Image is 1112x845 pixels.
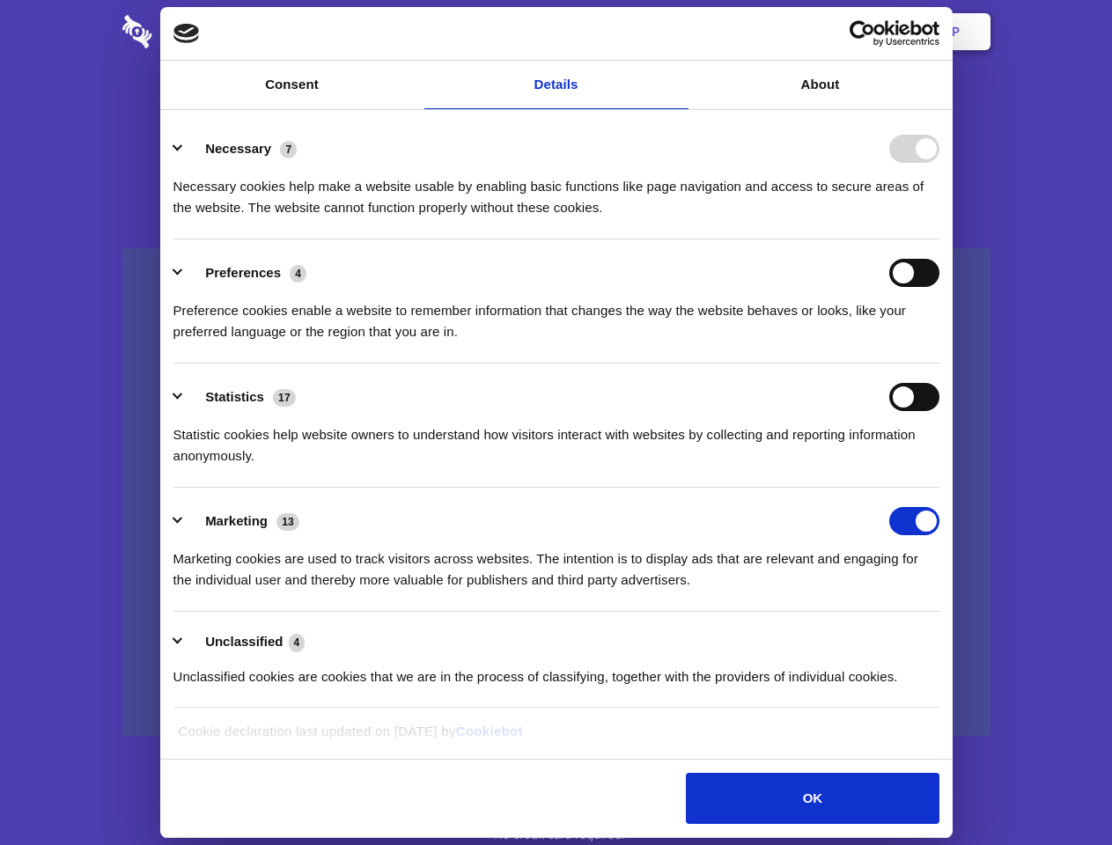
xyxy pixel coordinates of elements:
a: Usercentrics Cookiebot - opens in a new window [785,20,939,47]
label: Marketing [205,513,268,528]
span: 4 [289,634,306,651]
a: Contact [714,4,795,59]
div: Statistic cookies help website owners to understand how visitors interact with websites by collec... [173,411,939,467]
a: Wistia video thumbnail [122,248,990,737]
label: Statistics [205,389,264,404]
button: OK [686,773,939,824]
a: Login [799,4,875,59]
div: Preference cookies enable a website to remember information that changes the way the website beha... [173,287,939,342]
div: Cookie declaration last updated on [DATE] by [165,721,947,755]
iframe: Drift Widget Chat Controller [1024,757,1091,824]
a: About [689,61,953,109]
button: Statistics (17) [173,383,307,411]
img: logo [173,24,200,43]
a: Pricing [517,4,593,59]
span: 7 [280,141,297,158]
button: Unclassified (4) [173,631,316,653]
span: 13 [276,513,299,531]
div: Unclassified cookies are cookies that we are in the process of classifying, together with the pro... [173,653,939,687]
span: 17 [273,389,296,407]
div: Marketing cookies are used to track visitors across websites. The intention is to display ads tha... [173,535,939,591]
label: Preferences [205,265,281,280]
img: logo-wordmark-white-trans-d4663122ce5f474addd5e946df7df03e33cb6a1c49d2221995e7729f52c070b2.svg [122,15,273,48]
div: Necessary cookies help make a website usable by enabling basic functions like page navigation and... [173,163,939,218]
h1: Eliminate Slack Data Loss. [122,79,990,143]
a: Details [424,61,689,109]
button: Necessary (7) [173,135,308,163]
a: Cookiebot [456,724,523,738]
h4: Auto-redaction of sensitive data, encrypted data sharing and self-destructing private chats. Shar... [122,160,990,218]
button: Marketing (13) [173,507,311,535]
a: Consent [160,61,424,109]
label: Necessary [205,141,271,156]
span: 4 [290,265,306,283]
button: Preferences (4) [173,259,318,287]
